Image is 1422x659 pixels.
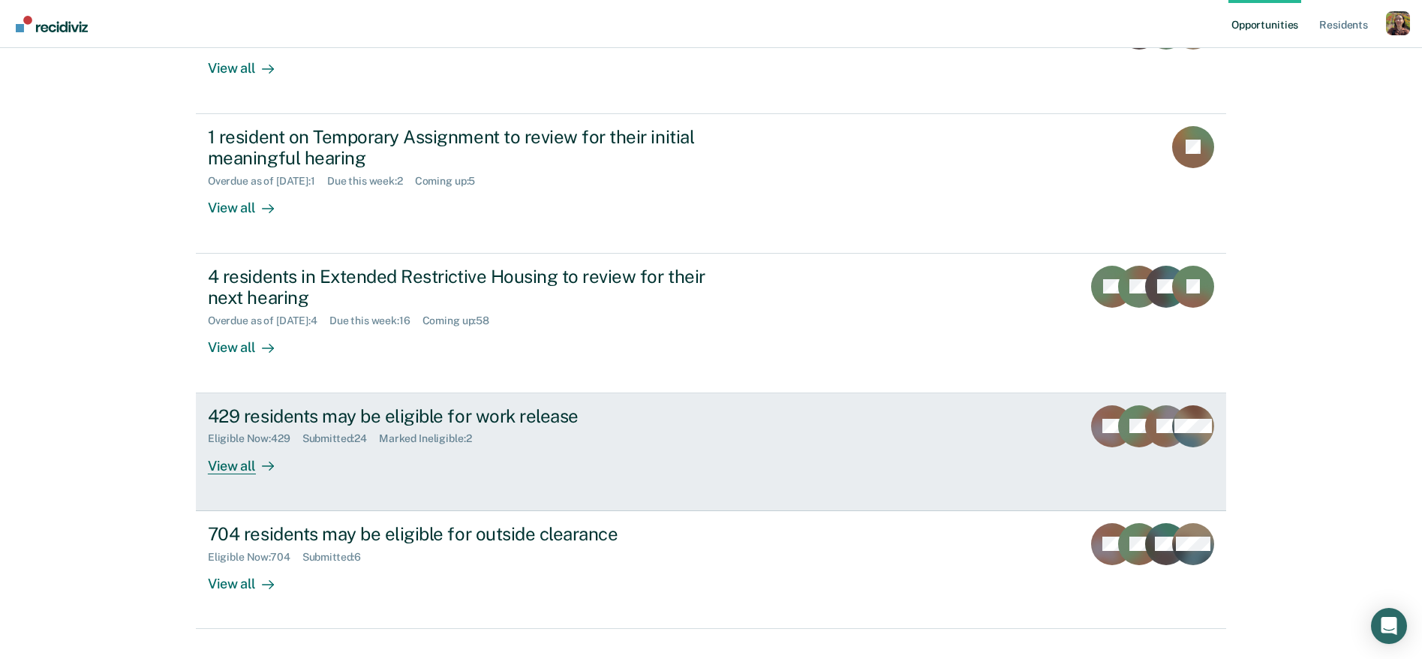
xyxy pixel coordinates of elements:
[208,445,292,474] div: View all
[196,511,1226,629] a: 704 residents may be eligible for outside clearanceEligible Now:704Submitted:6View all
[208,188,292,217] div: View all
[1371,608,1407,644] div: Open Intercom Messenger
[208,432,302,445] div: Eligible Now : 429
[208,551,302,564] div: Eligible Now : 704
[208,48,292,77] div: View all
[1386,11,1410,35] button: Profile dropdown button
[208,405,735,427] div: 429 residents may be eligible for work release
[422,314,501,327] div: Coming up : 58
[302,432,379,445] div: Submitted : 24
[16,16,88,32] img: Recidiviz
[208,266,735,309] div: 4 residents in Extended Restrictive Housing to review for their next hearing
[208,327,292,357] div: View all
[208,126,735,170] div: 1 resident on Temporary Assignment to review for their initial meaningful hearing
[208,314,329,327] div: Overdue as of [DATE] : 4
[196,254,1226,393] a: 4 residents in Extended Restrictive Housing to review for their next hearingOverdue as of [DATE]:...
[208,523,735,545] div: 704 residents may be eligible for outside clearance
[208,175,327,188] div: Overdue as of [DATE] : 1
[327,175,415,188] div: Due this week : 2
[208,563,292,592] div: View all
[329,314,422,327] div: Due this week : 16
[196,114,1226,254] a: 1 resident on Temporary Assignment to review for their initial meaningful hearingOverdue as of [D...
[196,393,1226,511] a: 429 residents may be eligible for work releaseEligible Now:429Submitted:24Marked Ineligible:2View...
[302,551,374,564] div: Submitted : 6
[379,432,483,445] div: Marked Ineligible : 2
[415,175,488,188] div: Coming up : 5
